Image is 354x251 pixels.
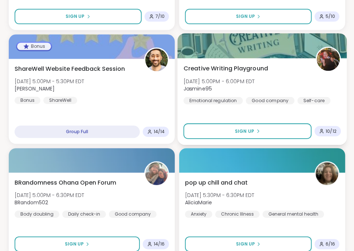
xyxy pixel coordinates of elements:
b: AliciaMarie [185,199,212,206]
div: Body doubling [15,211,59,218]
span: 7 / 10 [156,13,165,19]
span: 14 / 16 [154,241,165,247]
div: Group Full [15,125,140,138]
img: Jasmine95 [317,48,340,71]
span: Sign Up [236,241,255,247]
span: Creative Writing Playground [184,64,268,73]
span: pop up chill and chat [185,178,248,187]
div: ShareWell [43,97,77,104]
span: [DATE] 5:00PM - 6:00PM EDT [184,77,255,85]
span: BRandomness Ohana Open Forum [15,178,116,187]
span: [DATE] 5:30PM - 6:30PM EDT [185,192,254,199]
span: 10 / 12 [326,128,337,134]
img: BRandom502 [145,162,168,185]
div: Anxiety [185,211,212,218]
div: Daily check-in [62,211,106,218]
img: AliciaMarie [316,162,338,185]
b: [PERSON_NAME] [15,85,55,92]
span: Sign Up [236,13,255,20]
button: Sign Up [184,123,312,139]
button: Sign Up [15,9,142,24]
div: Good company [246,97,295,104]
span: 5 / 10 [326,13,335,19]
div: Bonus [15,97,40,104]
span: 6 / 16 [326,241,335,247]
span: [DATE] 5:00PM - 5:30PM EDT [15,78,84,85]
img: brett [145,49,168,71]
div: Good company [109,211,157,218]
span: Sign Up [66,13,85,20]
div: Emotional regulation [184,97,243,104]
b: Jasmine95 [184,85,212,92]
div: Self-care [298,97,331,104]
div: Chronic Illness [215,211,260,218]
div: General mental health [263,211,324,218]
span: 14 / 14 [154,129,165,135]
span: Sign Up [65,241,84,247]
span: Sign Up [235,128,254,134]
div: Bonus [17,43,51,50]
button: Sign Up [185,9,312,24]
span: ShareWell Website Feedback Session [15,65,125,73]
b: BRandom502 [15,199,48,206]
span: [DATE] 5:00PM - 6:30PM EDT [15,192,84,199]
